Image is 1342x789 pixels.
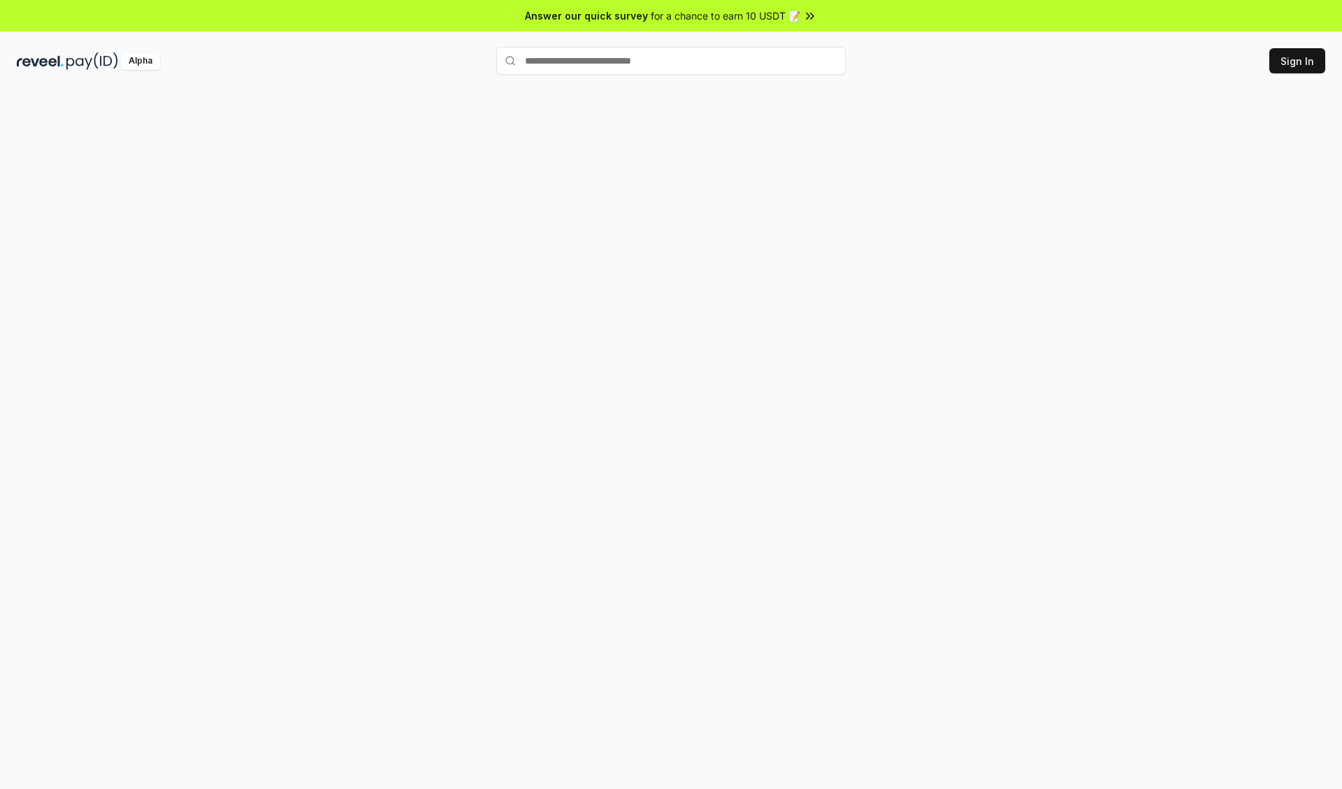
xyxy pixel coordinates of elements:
span: for a chance to earn 10 USDT 📝 [651,8,800,23]
button: Sign In [1269,48,1325,73]
span: Answer our quick survey [525,8,648,23]
div: Alpha [121,52,160,70]
img: pay_id [66,52,118,70]
img: reveel_dark [17,52,64,70]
